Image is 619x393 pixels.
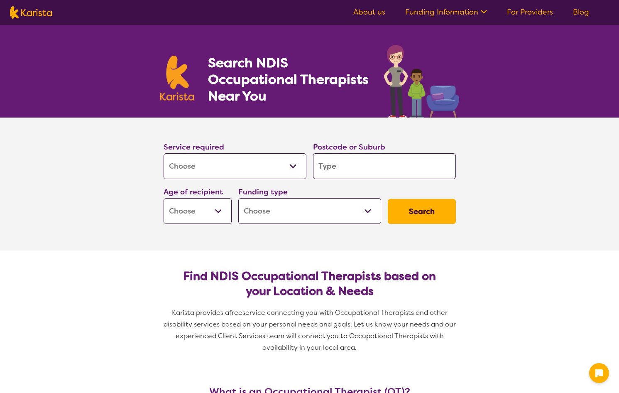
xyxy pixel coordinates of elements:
label: Age of recipient [164,187,223,197]
img: Karista logo [160,56,194,101]
img: occupational-therapy [384,45,459,118]
label: Service required [164,142,224,152]
button: Search [388,199,456,224]
input: Type [313,153,456,179]
label: Postcode or Suburb [313,142,385,152]
a: For Providers [507,7,553,17]
label: Funding type [238,187,288,197]
a: About us [353,7,385,17]
span: service connecting you with Occupational Therapists and other disability services based on your p... [164,308,458,352]
span: Karista provides a [172,308,229,317]
span: free [229,308,242,317]
a: Blog [573,7,589,17]
a: Funding Information [405,7,487,17]
h2: Find NDIS Occupational Therapists based on your Location & Needs [170,269,449,299]
h1: Search NDIS Occupational Therapists Near You [208,54,369,104]
img: Karista logo [10,6,52,19]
